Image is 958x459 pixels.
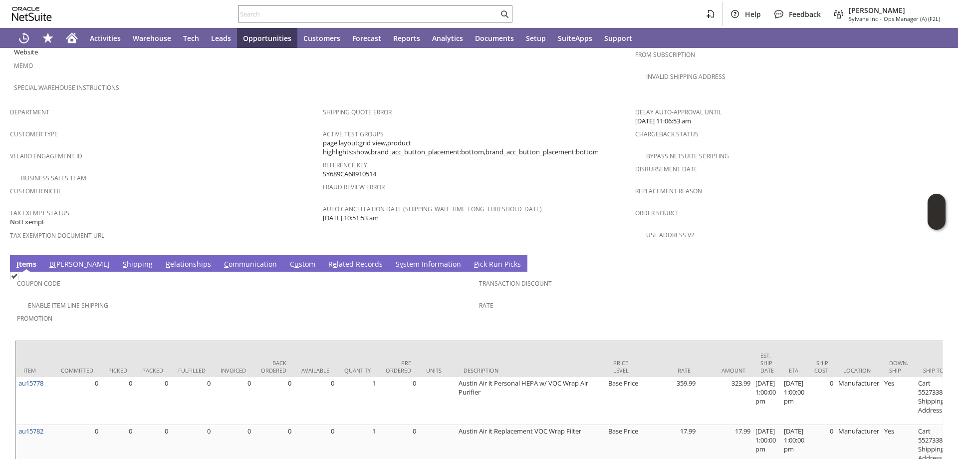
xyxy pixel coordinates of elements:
[598,28,638,48] a: Support
[12,28,36,48] a: Recent Records
[386,359,411,374] div: Pre Ordered
[352,33,381,43] span: Forecast
[880,15,882,22] span: -
[344,367,371,374] div: Quantity
[498,8,510,20] svg: Search
[807,377,836,425] td: 0
[323,108,392,116] a: Shipping Quote Error
[849,5,940,15] span: [PERSON_NAME]
[178,367,206,374] div: Fulfilled
[479,279,552,288] a: Transaction Discount
[651,367,691,374] div: Rate
[135,377,171,425] td: 0
[10,187,62,195] a: Customer Niche
[61,367,93,374] div: Committed
[393,259,464,270] a: System Information
[239,8,498,20] input: Search
[635,108,721,116] a: Delay Auto-Approval Until
[843,367,874,374] div: Location
[814,359,828,374] div: Ship Cost
[222,259,279,270] a: Communication
[297,28,346,48] a: Customers
[426,367,449,374] div: Units
[526,33,546,43] span: Setup
[66,32,78,44] svg: Home
[464,367,598,374] div: Description
[849,15,878,22] span: Sylvane Inc
[17,314,52,323] a: Promotion
[237,28,297,48] a: Opportunities
[287,259,318,270] a: Custom
[698,377,753,425] td: 323.99
[10,152,82,160] a: Velaro Engagement ID
[323,161,367,169] a: Reference Key
[10,217,44,227] span: NotExempt
[90,33,121,43] span: Activities
[14,83,119,92] a: Special Warehouse Instructions
[706,367,745,374] div: Amount
[836,377,882,425] td: Manufacturer
[303,33,340,43] span: Customers
[53,377,101,425] td: 0
[472,259,523,270] a: Pick Run Picks
[18,427,43,436] a: au15782
[552,28,598,48] a: SuiteApps
[21,174,86,182] a: Business Sales Team
[18,32,30,44] svg: Recent Records
[120,259,155,270] a: Shipping
[613,359,636,374] div: Price Level
[177,28,205,48] a: Tech
[760,352,774,374] div: Est. Ship Date
[882,377,916,425] td: Yes
[326,259,385,270] a: Related Records
[635,130,699,138] a: Chargeback Status
[604,33,632,43] span: Support
[221,367,246,374] div: Invoiced
[884,15,940,22] span: Ops Manager (A) (F2L)
[469,28,520,48] a: Documents
[474,259,478,269] span: P
[456,377,606,425] td: Austin Air it Personal HEPA w/ VOC Wrap Air Purifier
[789,9,821,19] span: Feedback
[49,259,54,269] span: B
[84,28,127,48] a: Activities
[753,377,781,425] td: [DATE] 1:00:00 pm
[889,359,908,374] div: Down. Ship
[337,377,378,425] td: 1
[323,130,384,138] a: Active Test Groups
[323,169,376,179] span: SY689CA68910514
[646,152,729,160] a: Bypass NetSuite Scripting
[333,259,337,269] span: e
[606,377,643,425] td: Base Price
[378,377,419,425] td: 0
[323,205,542,213] a: Auto Cancellation Date (shipping_wait_time_long_threshold_date)
[294,377,337,425] td: 0
[387,28,426,48] a: Reports
[635,209,680,217] a: Order Source
[108,367,127,374] div: Picked
[426,28,469,48] a: Analytics
[323,183,385,191] a: Fraud Review Error
[10,209,69,217] a: Tax Exempt Status
[14,47,38,57] span: Website
[14,259,39,270] a: Items
[42,32,54,44] svg: Shortcuts
[23,367,46,374] div: Item
[400,259,403,269] span: y
[643,377,698,425] td: 359.99
[635,165,698,173] a: Disbursement Date
[166,259,170,269] span: R
[28,301,108,310] a: Enable Item Line Shipping
[36,28,60,48] div: Shortcuts
[47,259,112,270] a: B[PERSON_NAME]
[127,28,177,48] a: Warehouse
[930,257,942,269] a: Unrolled view on
[133,33,171,43] span: Warehouse
[520,28,552,48] a: Setup
[101,377,135,425] td: 0
[213,377,253,425] td: 0
[10,108,49,116] a: Department
[789,367,799,374] div: ETA
[323,213,379,223] span: [DATE] 10:51:53 am
[12,7,52,21] svg: logo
